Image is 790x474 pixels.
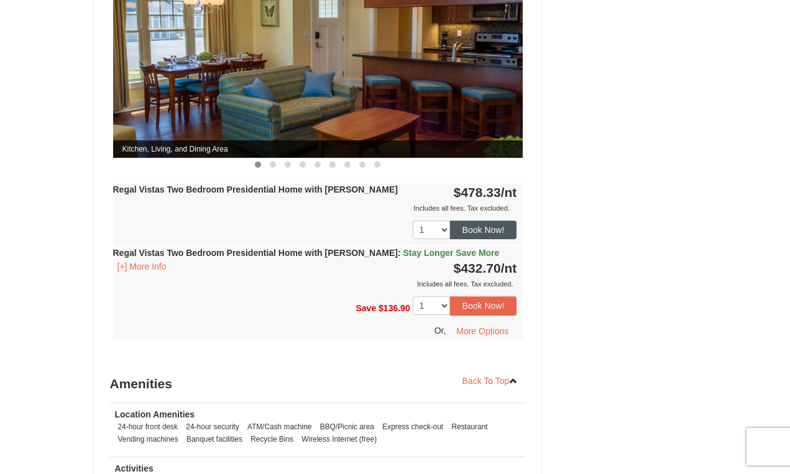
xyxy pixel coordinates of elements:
span: Stay Longer Save More [403,248,500,258]
button: More Options [448,322,517,340]
span: $136.90 [379,303,410,313]
div: Includes all fees. Tax excluded. [113,278,517,290]
span: $432.70 [454,261,501,275]
span: /nt [501,261,517,275]
strong: Regal Vistas Two Bedroom Presidential Home with [PERSON_NAME] [113,248,500,258]
span: : [398,248,401,258]
li: Banquet facilities [183,433,246,445]
li: ATM/Cash machine [244,421,315,433]
span: Or, [434,325,446,335]
li: 24-hour security [183,421,242,433]
li: Wireless Internet (free) [298,433,380,445]
button: [+] More Info [113,260,171,273]
h3: Amenities [110,371,526,396]
strong: Activities [115,463,154,473]
span: /nt [501,185,517,199]
strong: $478.33 [454,185,517,199]
strong: Regal Vistas Two Bedroom Presidential Home with [PERSON_NAME] [113,185,398,194]
li: Recycle Bins [247,433,296,445]
li: Restaurant [448,421,490,433]
button: Book Now! [450,296,517,315]
a: Back To Top [454,371,526,390]
li: BBQ/Picnic area [317,421,377,433]
strong: Location Amenities [115,409,195,419]
span: Kitchen, Living, and Dining Area [113,140,523,158]
li: Vending machines [115,433,181,445]
button: Book Now! [450,221,517,239]
li: 24-hour front desk [115,421,181,433]
span: Save [356,303,376,313]
div: Includes all fees. Tax excluded. [113,202,517,214]
li: Express check-out [379,421,446,433]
